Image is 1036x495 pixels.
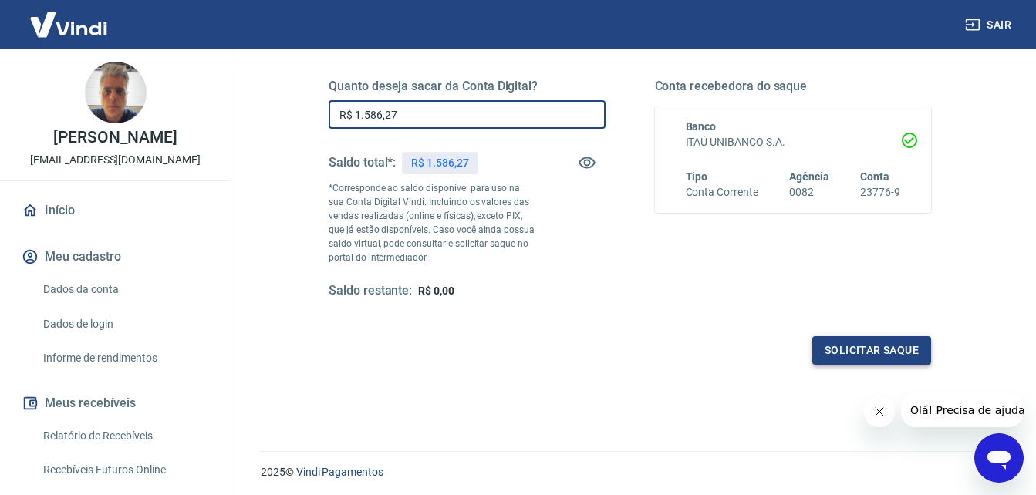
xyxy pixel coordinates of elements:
iframe: Fechar mensagem [864,396,895,427]
span: Olá! Precisa de ajuda? [9,11,130,23]
h5: Quanto deseja sacar da Conta Digital? [329,79,606,94]
a: Dados de login [37,308,212,340]
a: Início [19,194,212,227]
p: *Corresponde ao saldo disponível para uso na sua Conta Digital Vindi. Incluindo os valores das ve... [329,181,536,264]
a: Dados da conta [37,274,212,305]
img: 97d0c327-30f2-43f6-89e6-8b2bc49c4ee8.jpeg [85,62,147,123]
p: 2025 © [261,464,999,480]
button: Meu cadastro [19,240,212,274]
a: Recebíveis Futuros Online [37,454,212,486]
span: Tipo [686,170,708,183]
iframe: Mensagem da empresa [901,393,1024,427]
p: R$ 1.586,27 [411,155,468,171]
p: [PERSON_NAME] [53,130,177,146]
a: Relatório de Recebíveis [37,420,212,452]
h5: Saldo restante: [329,283,412,299]
span: Conta [860,170,889,183]
h6: 0082 [789,184,829,200]
a: Informe de rendimentos [37,342,212,374]
iframe: Botão para abrir a janela de mensagens [974,433,1024,483]
a: Vindi Pagamentos [296,466,383,478]
span: Banco [686,120,717,133]
h5: Saldo total*: [329,155,396,170]
button: Meus recebíveis [19,386,212,420]
span: R$ 0,00 [418,285,454,297]
p: [EMAIL_ADDRESS][DOMAIN_NAME] [30,152,201,168]
button: Solicitar saque [812,336,931,365]
button: Sair [962,11,1017,39]
h6: ITAÚ UNIBANCO S.A. [686,134,901,150]
span: Agência [789,170,829,183]
h6: 23776-9 [860,184,900,200]
img: Vindi [19,1,119,48]
h5: Conta recebedora do saque [655,79,932,94]
h6: Conta Corrente [686,184,758,200]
